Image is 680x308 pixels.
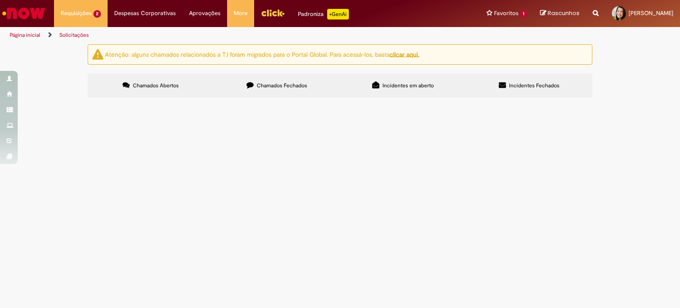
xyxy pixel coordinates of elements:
span: Chamados Abertos [133,82,179,89]
span: More [234,9,247,18]
a: Solicitações [59,31,89,39]
span: Incidentes em aberto [382,82,434,89]
a: Página inicial [10,31,40,39]
a: clicar aqui. [390,50,419,58]
span: Despesas Corporativas [114,9,176,18]
img: ServiceNow [1,4,46,22]
span: Requisições [61,9,92,18]
ul: Trilhas de página [7,27,447,43]
span: [PERSON_NAME] [629,9,673,17]
img: click_logo_yellow_360x200.png [261,6,285,19]
div: Padroniza [298,9,349,19]
ng-bind-html: Atenção: alguns chamados relacionados a T.I foram migrados para o Portal Global. Para acessá-los,... [105,50,419,58]
span: 1 [520,10,527,18]
span: 2 [93,10,101,18]
p: +GenAi [327,9,349,19]
span: Incidentes Fechados [509,82,560,89]
span: Chamados Fechados [257,82,307,89]
a: Rascunhos [540,9,580,18]
span: Rascunhos [548,9,580,17]
span: Aprovações [189,9,220,18]
span: Favoritos [494,9,518,18]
